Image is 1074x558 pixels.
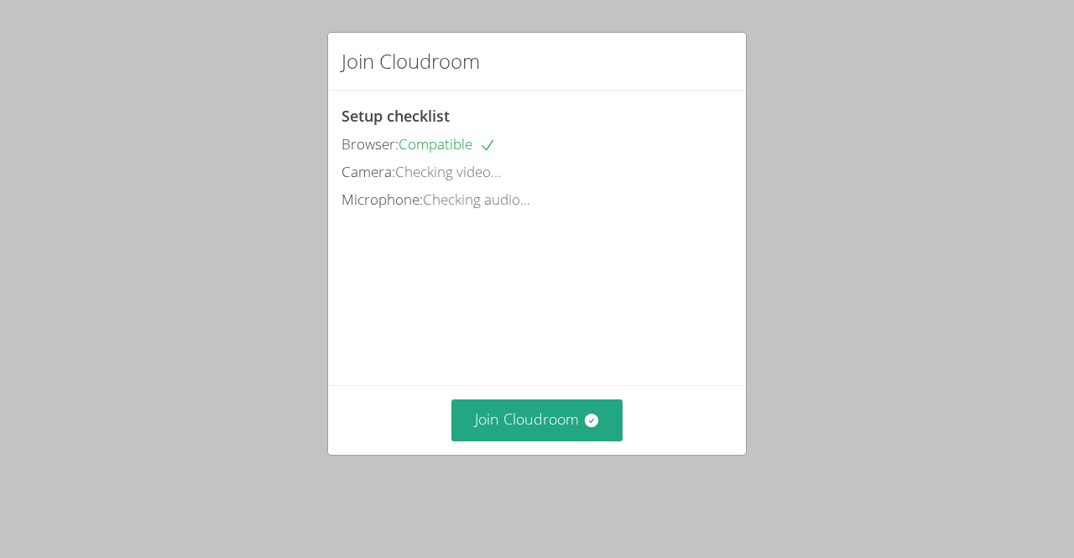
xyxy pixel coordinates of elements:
[399,134,496,154] span: Compatible
[341,46,480,76] h2: Join Cloudroom
[341,162,395,181] span: Camera:
[341,190,423,209] span: Microphone:
[341,106,450,126] span: Setup checklist
[451,399,623,441] button: Join Cloudroom
[341,134,399,154] span: Browser:
[395,162,501,181] span: Checking video...
[423,190,530,209] span: Checking audio...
